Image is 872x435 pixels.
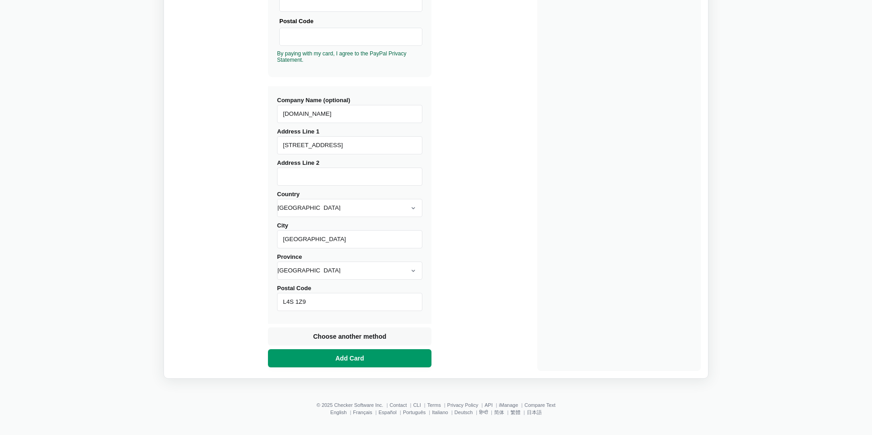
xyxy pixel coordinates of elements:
select: Province [277,262,422,280]
a: Português [403,410,426,415]
a: Contact [390,402,407,408]
span: Choose another method [311,332,388,341]
a: 日本語 [527,410,542,415]
a: Compare Text [525,402,555,408]
label: Province [277,253,422,280]
a: Italiano [432,410,448,415]
li: © 2025 Checker Software Inc. [317,402,390,408]
label: Address Line 1 [277,128,422,154]
label: Country [277,191,422,217]
input: Address Line 2 [277,168,422,186]
a: Privacy Policy [447,402,478,408]
a: 繁體 [510,410,520,415]
div: Postal Code [279,16,422,26]
a: Terms [427,402,441,408]
a: Français [353,410,372,415]
label: Company Name (optional) [277,97,422,123]
a: हिन्दी [479,410,488,415]
input: City [277,230,422,248]
a: 简体 [494,410,504,415]
a: Español [378,410,396,415]
label: City [277,222,422,248]
input: Company Name (optional) [277,105,422,123]
input: Address Line 1 [277,136,422,154]
button: Choose another method [268,327,431,346]
button: Add Card [268,349,431,367]
iframe: Secure Credit Card Frame - Postal Code [283,28,418,45]
a: By paying with my card, I agree to the PayPal Privacy Statement. [277,50,406,63]
input: Postal Code [277,293,422,311]
a: CLI [413,402,421,408]
select: Country [277,199,422,217]
a: English [330,410,347,415]
label: Address Line 2 [277,159,422,186]
a: iManage [499,402,518,408]
a: API [485,402,493,408]
span: Add Card [334,354,366,363]
a: Deutsch [455,410,473,415]
label: Postal Code [277,285,422,311]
